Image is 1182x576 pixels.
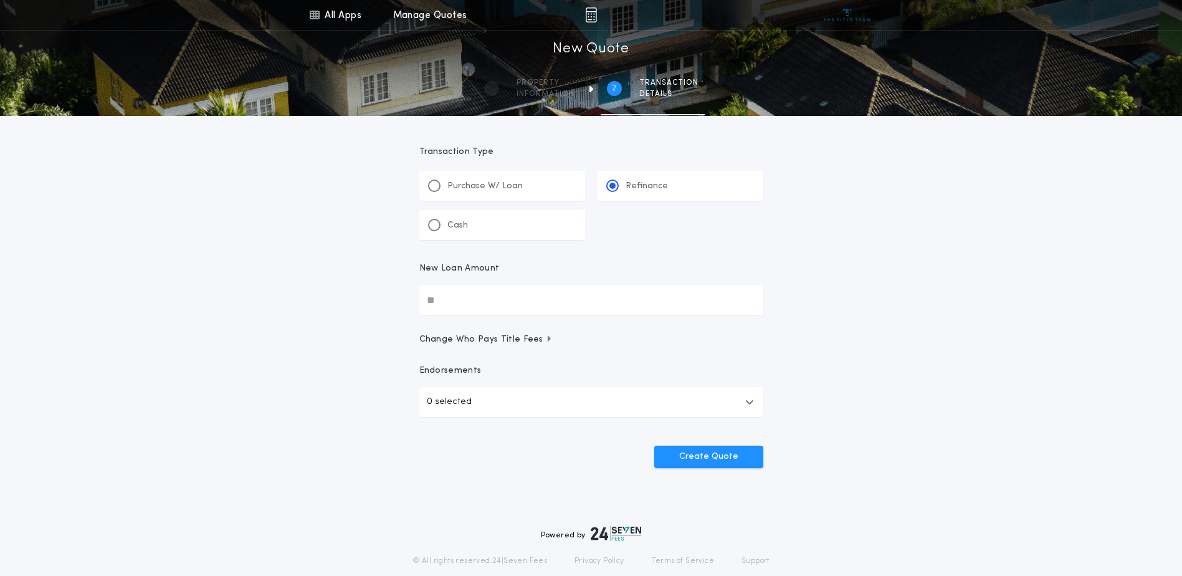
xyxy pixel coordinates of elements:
[419,387,763,417] button: 0 selected
[419,334,763,346] button: Change Who Pays Title Fees
[626,180,668,193] p: Refinance
[585,7,597,22] img: img
[541,526,642,541] div: Powered by
[652,556,714,566] a: Terms of Service
[419,262,500,275] p: New Loan Amount
[419,334,553,346] span: Change Who Pays Title Fees
[639,78,698,88] span: Transaction
[741,556,770,566] a: Support
[654,446,763,468] button: Create Quote
[419,285,763,315] input: New Loan Amount
[612,84,616,94] h2: 2
[447,180,523,193] p: Purchase W/ Loan
[517,78,574,88] span: Property
[574,556,624,566] a: Privacy Policy
[824,9,870,21] img: vs-icon
[591,526,642,541] img: logo
[427,395,472,410] p: 0 selected
[412,556,547,566] p: © All rights reserved. 24|Seven Fees
[447,219,468,232] p: Cash
[639,89,698,99] span: details
[419,146,763,158] p: Transaction Type
[517,89,574,99] span: information
[419,365,763,377] p: Endorsements
[553,39,629,59] h1: New Quote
